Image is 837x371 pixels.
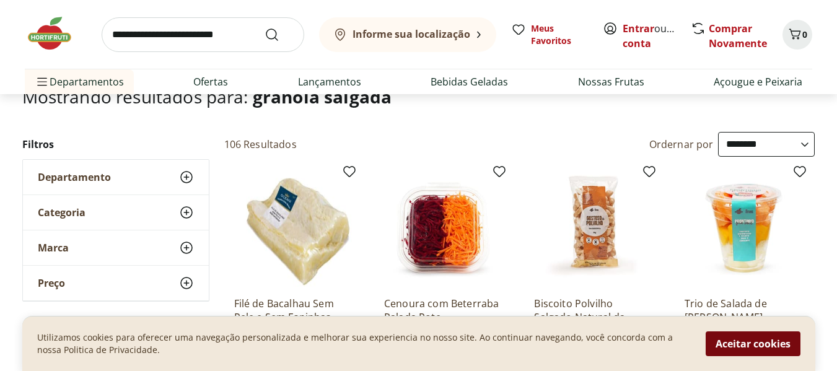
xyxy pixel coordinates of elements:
b: Informe sua localização [353,27,470,41]
a: Biscoito Polvilho Salgado Natural da Terra 90g [534,297,652,324]
a: Açougue e Peixaria [714,74,802,89]
h2: 106 Resultados [224,137,297,151]
label: Ordernar por [649,137,714,151]
span: Marca [38,242,69,254]
img: Hortifruti [25,15,87,52]
a: Bebidas Geladas [431,74,508,89]
input: search [102,17,304,52]
button: Aceitar cookies [706,331,800,356]
button: Marca [23,230,209,265]
button: Submit Search [265,27,294,42]
a: Meus Favoritos [511,22,588,47]
span: Categoria [38,206,85,219]
a: Cenoura com Beterraba Ralada Pote [384,297,502,324]
button: Categoria [23,195,209,230]
button: Menu [35,67,50,97]
a: Nossas Frutas [578,74,644,89]
span: Preço [38,277,65,289]
img: Cenoura com Beterraba Ralada Pote [384,169,502,287]
span: Meus Favoritos [531,22,588,47]
a: Entrar [623,22,654,35]
span: 0 [802,28,807,40]
span: granola salgada [253,85,392,108]
a: Lançamentos [298,74,361,89]
a: Ofertas [193,74,228,89]
p: Utilizamos cookies para oferecer uma navegação personalizada e melhorar sua experiencia no nosso ... [37,331,691,356]
button: Departamento [23,160,209,194]
img: Trio de Salada de Frutas Cortadinho [685,169,802,287]
button: Preço [23,266,209,300]
h1: Mostrando resultados para: [22,87,815,107]
span: Departamento [38,171,111,183]
a: Trio de Salada de [PERSON_NAME] [685,297,802,324]
a: Filé de Bacalhau Sem Pele e Sem Espinhas Salgado Oceani Unidade [234,297,352,324]
img: Biscoito Polvilho Salgado Natural da Terra 90g [534,169,652,287]
button: Informe sua localização [319,17,496,52]
a: Criar conta [623,22,691,50]
h2: Filtros [22,132,209,157]
span: Departamentos [35,67,124,97]
img: Filé de Bacalhau Sem Pele e Sem Espinhas Salgado Oceani Unidade [234,169,352,287]
button: Carrinho [782,20,812,50]
a: Comprar Novamente [709,22,767,50]
span: ou [623,21,678,51]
